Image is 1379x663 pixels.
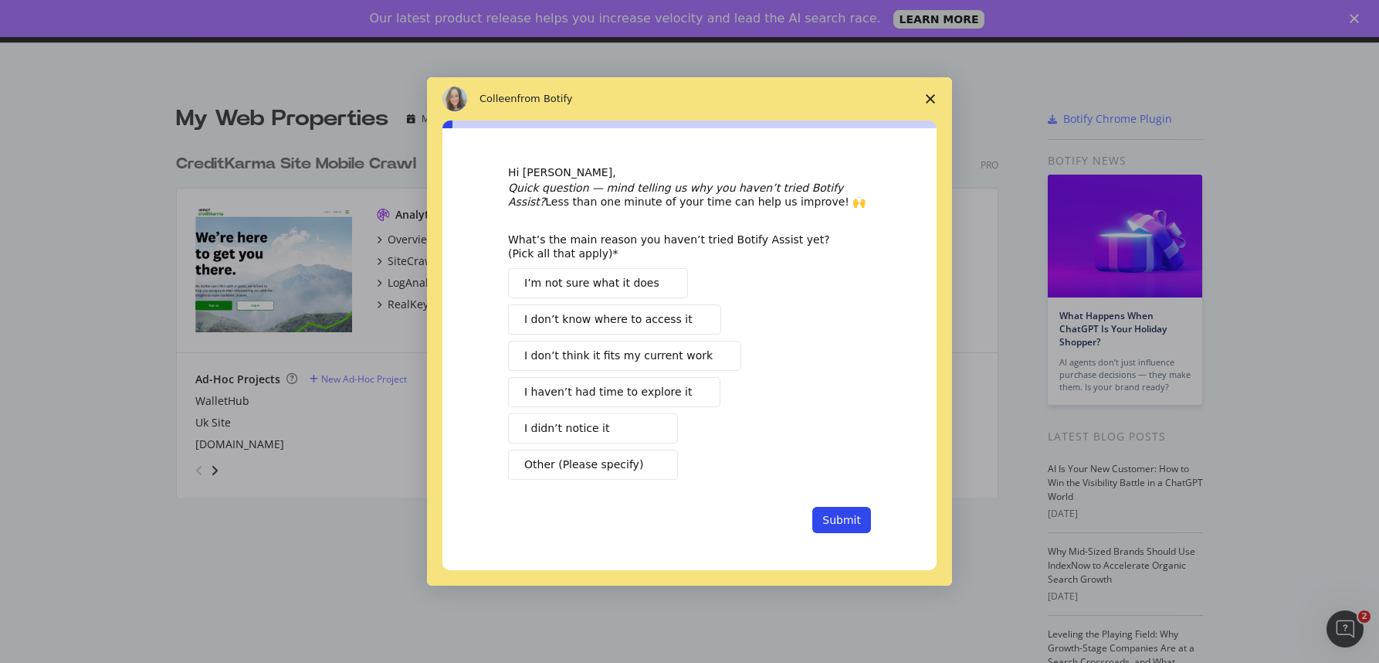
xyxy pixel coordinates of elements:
[442,87,467,111] img: Profile image for Colleen
[1350,14,1365,23] div: Close
[508,377,720,407] button: I haven’t had time to explore it
[517,93,573,104] span: from Botify
[524,420,609,437] span: I didn’t notice it
[479,93,517,104] span: Colleen
[508,165,871,181] div: Hi [PERSON_NAME],
[508,182,843,208] i: Quick question — mind telling us why you haven’t tried Botify Assist?
[508,341,741,371] button: I don’t think it fits my current work
[909,77,952,121] span: Close survey
[370,11,881,26] div: Our latest product release helps you increase velocity and lead the AI search race.
[524,275,659,291] span: I’m not sure what it does
[508,304,721,335] button: I don’t know where to access it
[524,348,713,364] span: I don’t think it fits my current work
[893,10,985,29] a: LEARN MORE
[508,181,871,209] div: Less than one minute of your time can help us improve! 🙌
[508,268,688,298] button: I’m not sure what it does
[524,457,643,473] span: Other (Please specify)
[508,450,678,480] button: Other (Please specify)
[524,384,692,400] span: I haven’t had time to explore it
[508,233,848,260] div: What’s the main reason you haven’t tried Botify Assist yet? (Pick all that apply)
[524,311,693,328] span: I don’t know where to access it
[812,507,871,533] button: Submit
[508,413,678,444] button: I didn’t notice it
